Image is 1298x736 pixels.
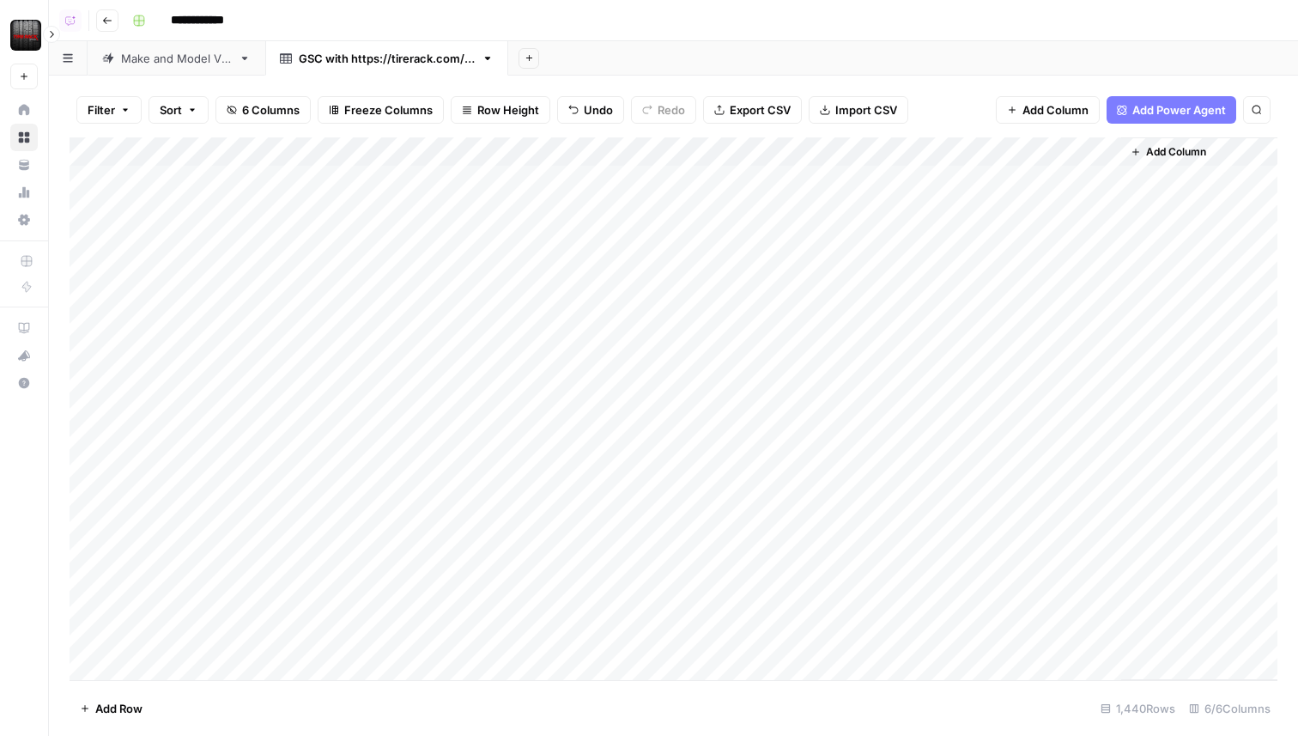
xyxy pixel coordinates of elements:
span: Sort [160,101,182,119]
button: Filter [76,96,142,124]
div: What's new? [11,343,37,368]
a: Settings [10,206,38,234]
a: AirOps Academy [10,314,38,342]
a: Make and Model VLP [88,41,265,76]
span: Add Column [1146,144,1206,160]
button: Add Column [996,96,1100,124]
span: Add Column [1022,101,1089,119]
button: Add Power Agent [1107,96,1236,124]
button: Redo [631,96,696,124]
button: Undo [557,96,624,124]
button: Add Row [70,695,153,722]
button: What's new? [10,342,38,369]
button: 6 Columns [215,96,311,124]
a: GSC with [URL][DOMAIN_NAME] [265,41,508,76]
span: Freeze Columns [344,101,433,119]
span: Filter [88,101,115,119]
button: Export CSV [703,96,802,124]
span: Add Power Agent [1132,101,1226,119]
button: Freeze Columns [318,96,444,124]
a: Home [10,96,38,124]
a: Your Data [10,151,38,179]
span: Redo [658,101,685,119]
button: Sort [149,96,209,124]
span: Import CSV [835,101,897,119]
div: GSC with [URL][DOMAIN_NAME] [299,50,475,67]
button: Import CSV [809,96,908,124]
button: Add Column [1124,141,1213,163]
a: Usage [10,179,38,206]
span: Row Height [477,101,539,119]
span: Export CSV [730,101,791,119]
button: Workspace: Tire Rack [10,14,38,57]
button: Help + Support [10,369,38,397]
span: Undo [584,101,613,119]
img: Tire Rack Logo [10,20,41,51]
div: Make and Model VLP [121,50,232,67]
div: 1,440 Rows [1094,695,1182,722]
button: Row Height [451,96,550,124]
div: 6/6 Columns [1182,695,1277,722]
a: Browse [10,124,38,151]
span: Add Row [95,700,143,717]
span: 6 Columns [242,101,300,119]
